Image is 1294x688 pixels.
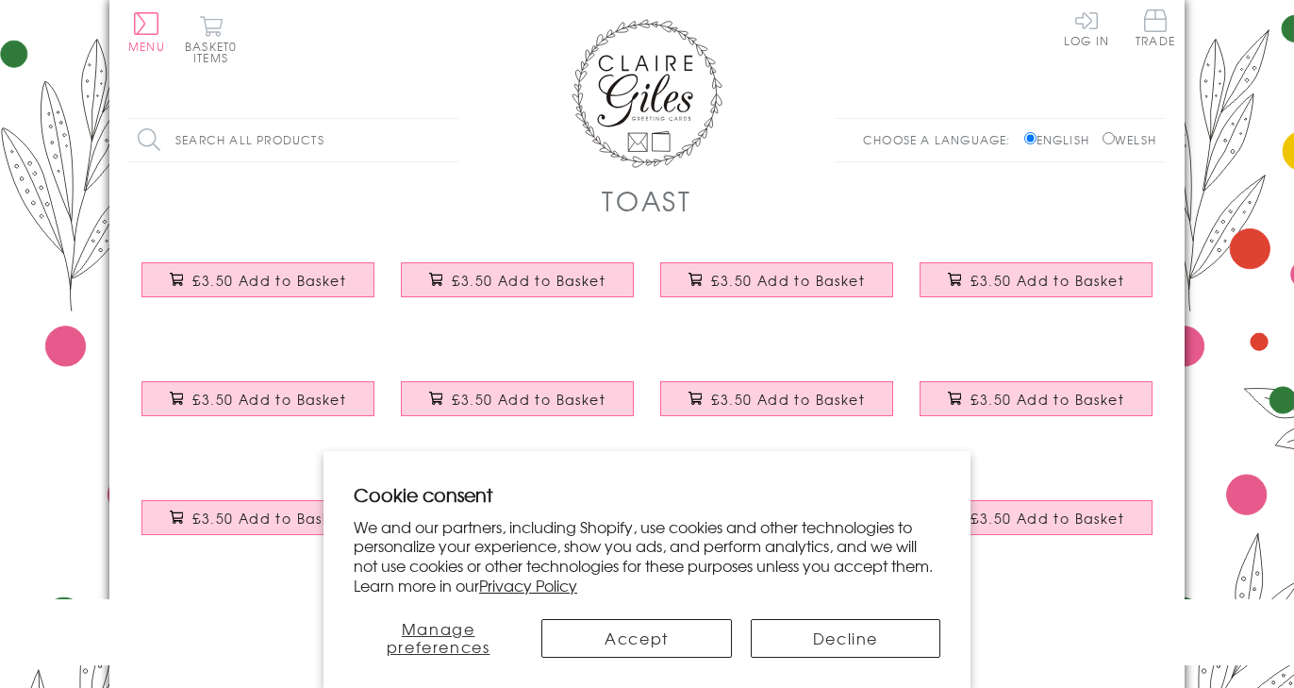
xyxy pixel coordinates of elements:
button: £3.50 Add to Basket [920,500,1153,535]
button: £3.50 Add to Basket [141,381,375,416]
a: Baby Naming Card, Pink Stars, Embellished with a shiny padded star £3.50 Add to Basket [128,367,388,448]
a: Religious Occassions Card, Blue Star, Bar Mitzvah maxel tov £3.50 Add to Basket [388,367,647,448]
span: Manage preferences [387,617,490,658]
span: £3.50 Add to Basket [970,390,1124,409]
span: £3.50 Add to Basket [452,390,606,409]
p: Choose a language: [863,131,1020,148]
label: Welsh [1103,131,1156,148]
button: Decline [751,619,940,658]
button: £3.50 Add to Basket [401,381,635,416]
span: £3.50 Add to Basket [970,509,1124,528]
button: £3.50 Add to Basket [141,500,375,535]
span: £3.50 Add to Basket [452,271,606,290]
span: Menu [128,38,165,55]
img: Claire Giles Greetings Cards [572,19,722,168]
span: £3.50 Add to Basket [711,390,865,409]
button: £3.50 Add to Basket [660,262,894,297]
a: Trade [1136,9,1175,50]
span: 0 items [193,38,237,66]
a: Confirmation Congratulations Card, Blue Dove, Embellished with a padded star £3.50 Add to Basket [906,367,1166,448]
input: English [1024,132,1037,144]
a: Bat Mitzvah Card, pink hearts, embellished with a pretty fabric butterfly £3.50 Add to Basket [906,486,1166,567]
span: £3.50 Add to Basket [192,509,346,528]
a: Birthday Card, Pink Flowers, embellished with a pretty fabric butterfly £3.50 Add to Basket [388,248,647,329]
a: Birthday Card, Cakes, Happy Birthday, embellished with a pretty fabric butterfly £3.50 Add to Basket [647,248,906,329]
span: £3.50 Add to Basket [192,271,346,290]
input: Search all products [128,119,458,161]
p: We and our partners, including Shopify, use cookies and other technologies to personalize your ex... [354,517,940,596]
label: English [1024,131,1099,148]
a: Birthday Card, Pink Flower, Gorgeous, embellished with a pretty fabric butterfly £3.50 Add to Basket [128,248,388,329]
button: £3.50 Add to Basket [401,262,635,297]
a: Bat Mitzvah Card, Pink Star, maxel tov, embellished with a fabric butterfly £3.50 Add to Basket [647,367,906,448]
span: Trade [1136,9,1175,46]
button: £3.50 Add to Basket [660,381,894,416]
button: £3.50 Add to Basket [920,262,1153,297]
button: Basket0 items [185,15,237,63]
input: Search [440,119,458,161]
a: Confirmation Congratulations Card, Pink Dove, Embellished with a padded star £3.50 Add to Basket [128,486,388,567]
span: £3.50 Add to Basket [711,271,865,290]
a: Log In [1064,9,1109,46]
input: Welsh [1103,132,1115,144]
button: £3.50 Add to Basket [920,381,1153,416]
button: Manage preferences [354,619,523,658]
h2: Cookie consent [354,481,940,508]
button: Accept [541,619,731,658]
button: £3.50 Add to Basket [141,262,375,297]
a: Privacy Policy [479,574,577,596]
span: £3.50 Add to Basket [970,271,1124,290]
span: £3.50 Add to Basket [192,390,346,409]
button: Menu [128,12,165,52]
h1: Toast [602,181,692,220]
a: Birthday Card, Hip Hip Hooray!, embellished with a pretty fabric butterfly £3.50 Add to Basket [906,248,1166,329]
